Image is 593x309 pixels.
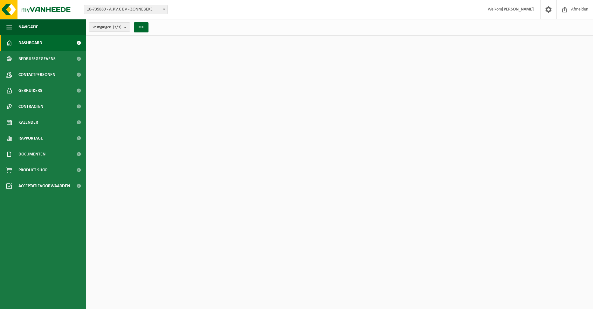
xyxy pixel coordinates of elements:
[18,67,55,83] span: Contactpersonen
[134,22,148,32] button: OK
[502,7,534,12] strong: [PERSON_NAME]
[18,99,43,114] span: Contracten
[18,162,47,178] span: Product Shop
[18,130,43,146] span: Rapportage
[93,23,121,32] span: Vestigingen
[18,35,42,51] span: Dashboard
[18,146,45,162] span: Documenten
[18,19,38,35] span: Navigatie
[18,114,38,130] span: Kalender
[18,178,70,194] span: Acceptatievoorwaarden
[18,51,56,67] span: Bedrijfsgegevens
[84,5,167,14] span: 10-735889 - A.P.V.C BV - ZONNEBEKE
[18,83,42,99] span: Gebruikers
[89,22,130,32] button: Vestigingen(3/3)
[113,25,121,29] count: (3/3)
